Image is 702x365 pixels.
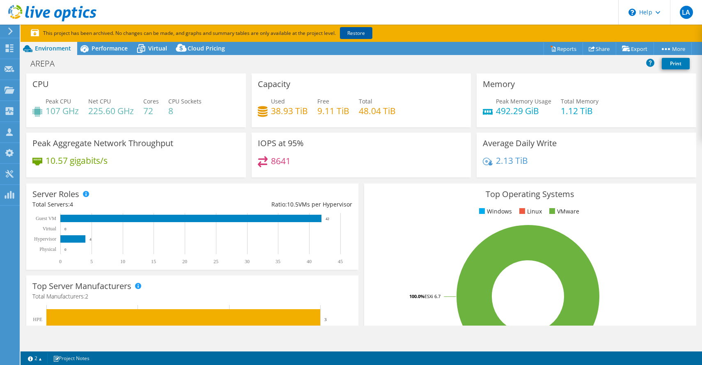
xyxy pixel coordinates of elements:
[33,317,42,322] text: HPE
[120,259,125,264] text: 10
[32,139,173,148] h3: Peak Aggregate Network Throughput
[271,97,285,105] span: Used
[39,246,56,252] text: Physical
[616,42,654,55] a: Export
[64,227,67,231] text: 0
[143,97,159,105] span: Cores
[168,106,202,115] h4: 8
[89,237,92,241] text: 4
[326,217,329,221] text: 42
[34,236,56,242] text: Hypervisor
[275,259,280,264] text: 35
[88,97,111,105] span: Net CPU
[70,200,73,208] span: 4
[46,97,71,105] span: Peak CPU
[662,58,690,69] a: Print
[517,207,542,216] li: Linux
[424,293,440,299] tspan: ESXi 6.7
[32,282,131,291] h3: Top Server Manufacturers
[370,190,690,199] h3: Top Operating Systems
[409,293,424,299] tspan: 100.0%
[64,248,67,252] text: 0
[27,59,67,68] h1: AREPA
[477,207,512,216] li: Windows
[32,80,49,89] h3: CPU
[583,42,616,55] a: Share
[151,259,156,264] text: 15
[36,216,56,221] text: Guest VM
[324,317,327,322] text: 3
[35,44,71,52] span: Environment
[92,44,128,52] span: Performance
[496,97,551,105] span: Peak Memory Usage
[59,259,62,264] text: 0
[182,259,187,264] text: 20
[340,27,372,39] a: Restore
[271,156,291,165] h4: 8641
[47,353,95,363] a: Project Notes
[317,97,329,105] span: Free
[245,259,250,264] text: 30
[90,259,93,264] text: 5
[561,97,599,105] span: Total Memory
[287,200,298,208] span: 10.5
[88,106,134,115] h4: 225.60 GHz
[258,80,290,89] h3: Capacity
[32,292,352,301] h4: Total Manufacturers:
[483,139,557,148] h3: Average Daily Write
[188,44,225,52] span: Cloud Pricing
[561,106,599,115] h4: 1.12 TiB
[317,106,349,115] h4: 9.11 TiB
[359,97,372,105] span: Total
[43,226,57,232] text: Virtual
[258,139,304,148] h3: IOPS at 95%
[148,44,167,52] span: Virtual
[31,29,433,38] p: This project has been archived. No changes can be made, and graphs and summary tables are only av...
[271,106,308,115] h4: 38.93 TiB
[338,259,343,264] text: 45
[85,292,88,300] span: 2
[143,106,159,115] h4: 72
[32,200,192,209] div: Total Servers:
[496,156,528,165] h4: 2.13 TiB
[483,80,515,89] h3: Memory
[547,207,579,216] li: VMware
[359,106,396,115] h4: 48.04 TiB
[213,259,218,264] text: 25
[307,259,312,264] text: 40
[46,106,79,115] h4: 107 GHz
[496,106,551,115] h4: 492.29 GiB
[680,6,693,19] span: LA
[168,97,202,105] span: CPU Sockets
[22,353,48,363] a: 2
[192,200,352,209] div: Ratio: VMs per Hypervisor
[654,42,692,55] a: More
[46,156,108,165] h4: 10.57 gigabits/s
[32,190,79,199] h3: Server Roles
[544,42,583,55] a: Reports
[629,9,636,16] svg: \n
